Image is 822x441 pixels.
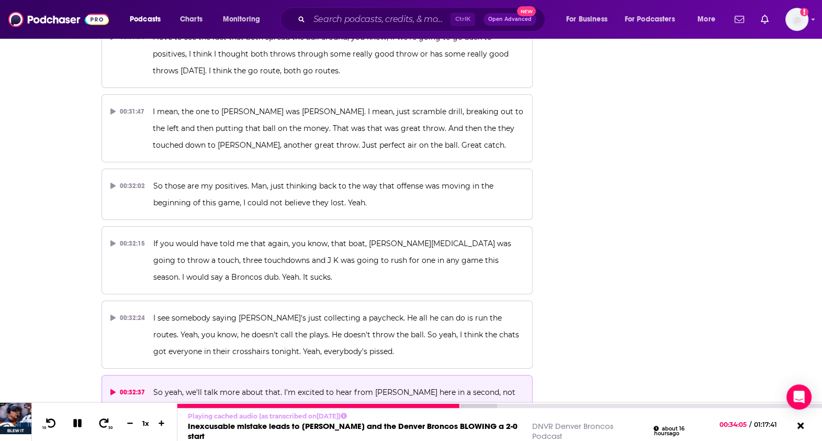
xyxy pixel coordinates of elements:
span: Monitoring [223,12,260,27]
span: / [749,421,751,428]
a: Show notifications dropdown [757,10,773,28]
a: Show notifications dropdown [730,10,748,28]
span: So yeah, we'll talk more about that. I'm excited to hear from [PERSON_NAME] here in a second, not... [153,388,517,431]
button: open menu [122,11,174,28]
span: Open Advanced [488,17,532,22]
img: User Profile [785,8,808,31]
button: 00:32:24I see somebody saying [PERSON_NAME]'s just collecting a paycheck. He all he can do is run... [102,301,533,369]
div: 00:31:47 [110,103,145,120]
div: Search podcasts, credits, & more... [290,7,555,31]
button: open menu [618,11,690,28]
div: about 16 hours ago [654,426,708,437]
div: 00:32:15 [110,235,145,252]
button: open menu [690,11,728,28]
span: Ctrl K [451,13,475,26]
span: Logged in as meg_reilly_edl [785,8,808,31]
div: 00:32:37 [110,384,145,401]
button: Open AdvancedNew [483,13,536,26]
button: Show profile menu [785,8,808,31]
div: 00:32:02 [110,178,145,194]
button: 30 [95,417,115,430]
svg: Add a profile image [800,8,808,16]
div: 00:32:24 [110,310,145,326]
input: Search podcasts, credits, & more... [309,11,451,28]
span: 01:17:41 [751,421,787,428]
button: 10 [40,417,60,430]
span: New [517,6,536,16]
span: So those are my positives. Man, just thinking back to the way that offense was moving in the begi... [153,181,496,207]
span: 30 [108,426,112,430]
div: 1 x [137,419,155,427]
button: open menu [216,11,274,28]
span: For Podcasters [625,12,675,27]
div: Open Intercom Messenger [786,384,812,410]
button: open menu [559,11,621,28]
button: 00:32:02So those are my positives. Man, just thinking back to the way that offense was moving in ... [102,169,533,220]
span: 00:34:05 [719,421,749,428]
span: Podcasts [130,12,161,27]
span: 10 [42,426,46,430]
span: I love to see the fact that both spread the ball around, you know, if we're going to go back to p... [153,32,511,75]
a: Charts [173,11,209,28]
span: I mean, the one to [PERSON_NAME] was [PERSON_NAME]. I mean, just scramble drill, breaking out to ... [153,107,525,150]
span: I see somebody saying [PERSON_NAME]'s just collecting a paycheck. He all he can do is run the rou... [153,313,521,356]
button: 00:32:15If you would have told me that again, you know, that boat, [PERSON_NAME][MEDICAL_DATA] wa... [102,226,533,294]
span: For Business [566,12,607,27]
button: 00:31:34I love to see the fact that both spread the ball around, you know, if we're going to go b... [102,20,533,88]
a: Inexcusable mistake leads to [PERSON_NAME] and the Denver Broncos BLOWING a 2-0 start [188,421,517,441]
span: If you would have told me that again, you know, that boat, [PERSON_NAME][MEDICAL_DATA] was going ... [153,239,513,282]
img: Podchaser - Follow, Share and Rate Podcasts [8,9,109,29]
button: 00:31:47I mean, the one to [PERSON_NAME] was [PERSON_NAME]. I mean, just scramble drill, breaking... [102,94,533,162]
span: More [697,12,715,27]
a: DNVR Denver Broncos Podcast [532,421,613,441]
p: Playing cached audio (as transcribed on [DATE] ) [188,412,708,420]
span: Charts [180,12,202,27]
